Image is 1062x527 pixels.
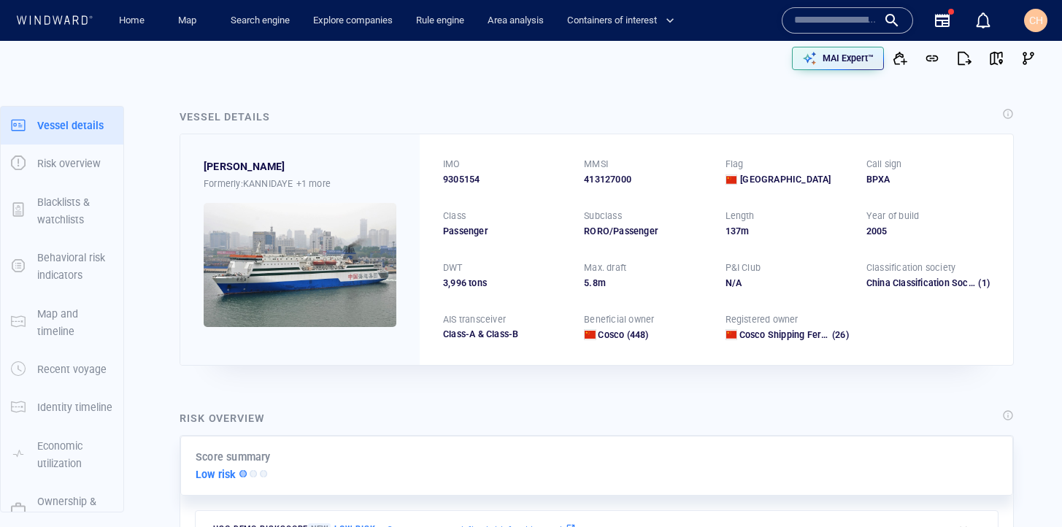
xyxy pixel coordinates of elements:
[475,328,518,339] span: Class-B
[624,328,648,342] span: (448)
[204,176,396,191] div: Formerly: KANNIDAYE
[974,12,992,29] div: Notification center
[792,47,884,70] button: MAI Expert™
[37,361,107,378] p: Recent voyage
[443,277,566,290] div: 3,996 tons
[980,42,1012,74] button: View on map
[1,447,123,461] a: Economic utilization
[410,8,470,34] a: Rule engine
[598,277,606,288] span: m
[561,8,687,34] button: Containers of interest
[584,225,707,238] div: RORO/Passenger
[204,158,285,175] div: [PERSON_NAME]
[741,226,749,236] span: m
[37,305,113,341] p: Map and timeline
[1,118,123,131] a: Vessel details
[598,328,648,342] a: Cosco (448)
[584,173,707,186] div: 413127000
[478,328,484,339] span: &
[166,8,213,34] button: Map
[584,261,626,274] p: Max. draft
[196,448,271,466] p: Score summary
[1012,42,1044,74] button: Visual Link Analysis
[196,466,236,483] p: Low risk
[1,350,123,388] button: Recent voyage
[37,437,113,473] p: Economic utilization
[443,209,466,223] p: Class
[443,173,480,186] span: 9305154
[976,277,990,290] span: (1)
[1,362,123,376] a: Recent voyage
[948,42,980,74] button: Export report
[1,427,123,483] button: Economic utilization
[296,176,331,191] p: +1 more
[37,249,113,285] p: Behavioral risk indicators
[1,259,123,273] a: Behavioral risk indicators
[108,8,155,34] button: Home
[37,155,101,172] p: Risk overview
[739,329,859,340] span: Cosco Shipping Ferry Co Ltd
[866,158,902,171] p: Call sign
[482,8,550,34] a: Area analysis
[1,400,123,414] a: Identity timeline
[598,329,624,340] span: Cosco
[37,399,112,416] p: Identity timeline
[866,277,976,290] div: China Classification Society
[1,503,123,517] a: Ownership & management
[726,158,744,171] p: Flag
[1000,461,1051,516] iframe: Chat
[866,209,920,223] p: Year of build
[916,42,948,74] button: Get link
[866,225,990,238] div: 2005
[584,313,654,326] p: Beneficial owner
[1,239,123,295] button: Behavioral risk indicators
[567,12,674,29] span: Containers of interest
[1,388,123,426] button: Identity timeline
[866,277,990,290] div: China Classification Society
[1029,15,1043,26] span: CH
[172,8,207,34] a: Map
[726,261,761,274] p: P&I Club
[740,173,831,186] span: [GEOGRAPHIC_DATA]
[443,158,461,171] p: IMO
[584,209,622,223] p: Subclass
[1,315,123,328] a: Map and timeline
[180,409,265,427] div: Risk overview
[113,8,150,34] a: Home
[1,145,123,182] button: Risk overview
[37,117,104,134] p: Vessel details
[37,193,113,229] p: Blacklists & watchlists
[1,183,123,239] button: Blacklists & watchlists
[443,328,475,339] span: Class-A
[204,158,285,175] span: PU TUO DAO
[584,277,589,288] span: 5
[1,295,123,351] button: Map and timeline
[1,156,123,170] a: Risk overview
[866,261,955,274] p: Classification society
[823,52,874,65] p: MAI Expert™
[204,203,396,327] img: 5905de5489b14656ae1ac5c8_0
[180,108,270,126] div: Vessel details
[307,8,399,34] a: Explore companies
[593,277,598,288] span: 8
[739,328,849,342] a: Cosco Shipping Ferry Co Ltd (26)
[726,277,849,290] div: N/A
[1,203,123,217] a: Blacklists & watchlists
[225,8,296,34] a: Search engine
[1,107,123,145] button: Vessel details
[443,225,566,238] div: Passenger
[884,42,916,74] button: Add to vessel list
[589,277,592,288] span: .
[726,226,742,236] span: 137
[726,313,799,326] p: Registered owner
[866,173,990,186] div: BPXA
[443,313,506,326] p: AIS transceiver
[584,158,608,171] p: MMSI
[830,328,849,342] span: (26)
[443,261,463,274] p: DWT
[1021,6,1050,35] button: CH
